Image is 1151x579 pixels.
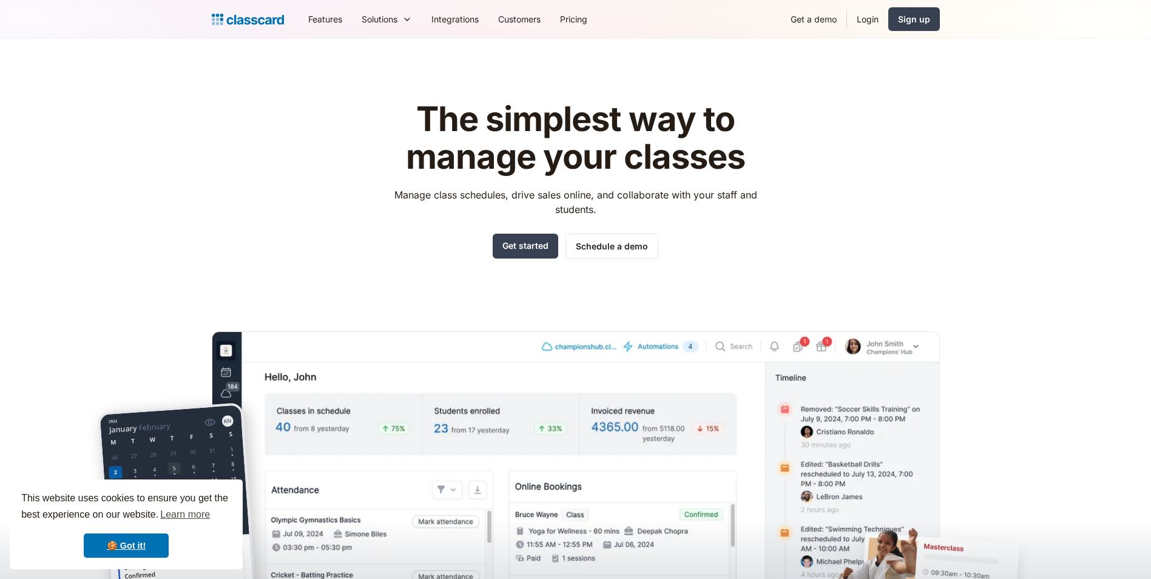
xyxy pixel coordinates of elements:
div: cookieconsent [10,479,243,569]
a: Customers [488,5,550,33]
a: learn more about cookies [158,506,212,524]
a: Features [299,5,352,33]
div: Sign up [898,13,930,25]
a: Integrations [422,5,488,33]
div: Solutions [362,13,397,25]
a: Get a demo [781,5,846,33]
a: dismiss cookie message [84,533,169,558]
span: This website uses cookies to ensure you get the best experience on our website. [21,491,231,524]
a: Sign up [888,7,940,31]
p: Manage class schedules, drive sales online, and collaborate with your staff and students. [383,188,768,217]
div: Solutions [352,5,422,33]
a: Pricing [550,5,597,33]
a: home [212,11,284,28]
a: Login [847,5,888,33]
h1: The simplest way to manage your classes [383,101,768,175]
a: Get started [493,234,558,259]
a: Schedule a demo [565,234,658,259]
